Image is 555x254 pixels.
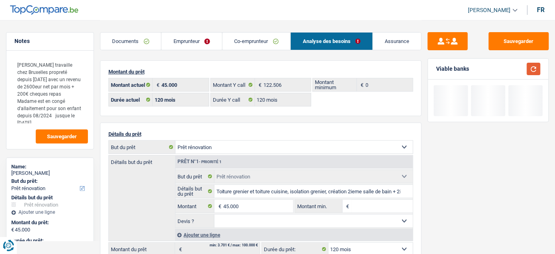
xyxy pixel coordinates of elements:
[175,185,214,198] label: Détails but du prêt
[109,141,176,154] label: But du prêt
[214,200,223,213] span: €
[11,195,89,201] div: Détails but du prêt
[357,78,366,91] span: €
[210,244,258,247] div: min: 3.701 € / max: 100.000 €
[10,5,78,15] img: TopCompare Logo
[11,170,89,176] div: [PERSON_NAME]
[11,227,14,233] span: €
[461,4,518,17] a: [PERSON_NAME]
[175,170,214,183] label: But du prêt
[11,178,87,184] label: But du prêt:
[109,78,153,91] label: Montant actuel
[343,200,351,213] span: €
[47,134,77,139] span: Sauvegarder
[199,160,222,164] span: - Priorité 1
[153,78,161,91] span: €
[295,200,342,213] label: Montant min.
[14,38,86,45] h5: Notes
[211,93,255,106] label: Durée Y call
[11,164,89,170] div: Name:
[11,219,87,226] label: Montant du prêt:
[11,209,89,215] div: Ajouter une ligne
[175,200,214,213] label: Montant
[468,7,511,14] span: [PERSON_NAME]
[211,78,255,91] label: Montant Y call
[436,66,469,72] div: Viable banks
[291,33,373,50] a: Analyse des besoins
[175,215,214,227] label: Devis ?
[109,93,153,106] label: Durée actuel
[108,131,414,137] p: Détails du prêt
[109,156,175,165] label: Détails but du prêt
[175,229,413,241] div: Ajouter une ligne
[36,129,88,143] button: Sauvegarder
[373,33,422,50] a: Assurance
[313,78,357,91] label: Montant minimum
[537,6,545,14] div: fr
[175,159,224,164] div: Prêt n°1
[11,238,87,244] label: Durée du prêt:
[222,33,291,50] a: Co-emprunteur
[489,32,549,50] button: Sauvegarder
[108,69,414,75] p: Montant du prêt
[255,78,264,91] span: €
[100,33,161,50] a: Documents
[161,33,222,50] a: Emprunteur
